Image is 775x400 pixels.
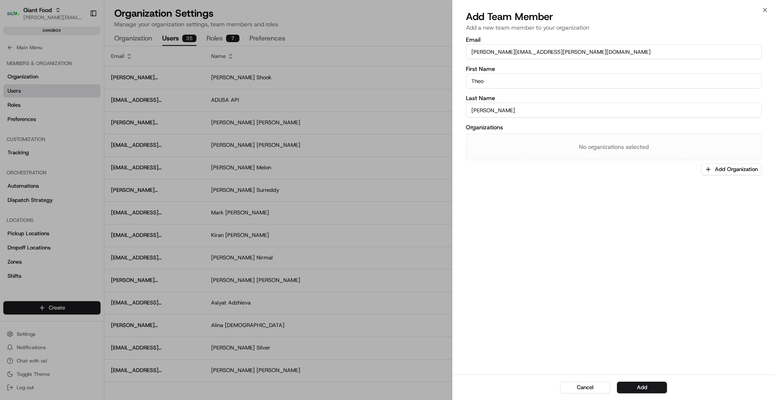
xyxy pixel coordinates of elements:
a: 💻API Documentation [67,118,137,133]
img: 1736555255976-a54dd68f-1ca7-489b-9aae-adbdc363a1c4 [8,80,23,95]
h2: Add Team Member [466,10,762,23]
input: First Name [466,73,762,88]
label: Email [466,37,762,43]
label: Organizations [466,124,762,130]
button: Start new chat [142,82,152,92]
span: Knowledge Base [17,121,64,129]
label: First Name [466,66,762,72]
button: Add Organization [701,164,762,175]
input: Last Name [466,103,762,118]
button: Cancel [560,382,610,393]
input: Clear [22,54,138,63]
img: Nash [8,8,25,25]
input: Email [466,44,762,59]
span: API Documentation [79,121,134,129]
label: Last Name [466,95,762,101]
div: No organizations selected [466,133,762,160]
a: 📗Knowledge Base [5,118,67,133]
div: 📗 [8,122,15,128]
div: 💻 [70,122,77,128]
div: Start new chat [28,80,137,88]
div: We're available if you need us! [28,88,106,95]
span: Pylon [83,141,101,148]
a: Powered byPylon [59,141,101,148]
p: Add a new team member to your organization [466,23,762,32]
p: Welcome 👋 [8,33,152,47]
button: Add [617,382,667,393]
